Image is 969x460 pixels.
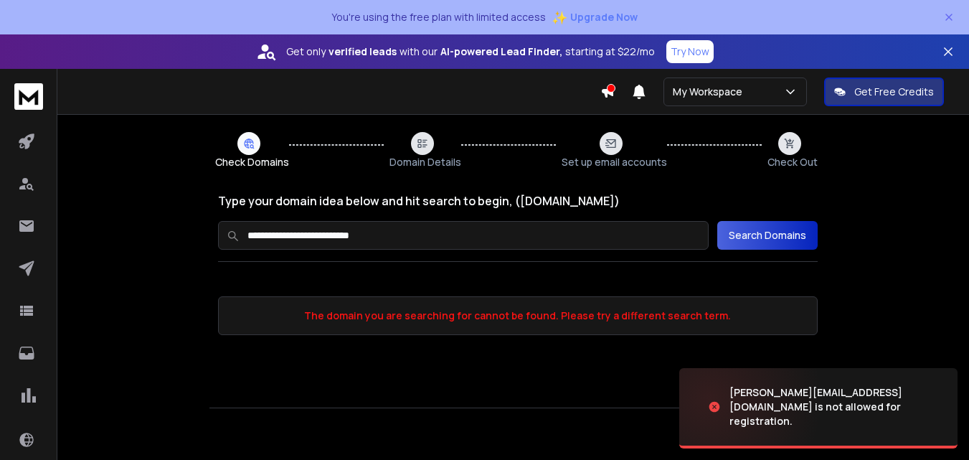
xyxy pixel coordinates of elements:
p: My Workspace [673,85,748,99]
img: image [679,368,823,446]
p: Try Now [671,44,709,59]
strong: AI-powered Lead Finder, [440,44,562,59]
button: Get Free Credits [824,78,944,106]
p: Get only with our starting at $22/mo [286,44,655,59]
span: Upgrade Now [570,10,638,24]
img: logo [14,83,43,110]
button: Try Now [666,40,714,63]
p: You're using the free plan with limited access [331,10,546,24]
span: Domain Details [389,155,461,169]
span: Set up email accounts [562,155,667,169]
span: ✨ [552,7,567,27]
button: Search Domains [717,221,818,250]
strong: verified leads [328,44,397,59]
h2: Type your domain idea below and hit search to begin, ([DOMAIN_NAME]) [218,192,818,210]
button: ✨Upgrade Now [552,3,638,32]
div: [PERSON_NAME][EMAIL_ADDRESS][DOMAIN_NAME] is not allowed for registration. [729,385,940,428]
span: Check Domains [215,155,289,169]
p: The domain you are searching for cannot be found. Please try a different search term. [218,296,818,335]
span: Check Out [767,155,818,169]
p: Get Free Credits [854,85,934,99]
